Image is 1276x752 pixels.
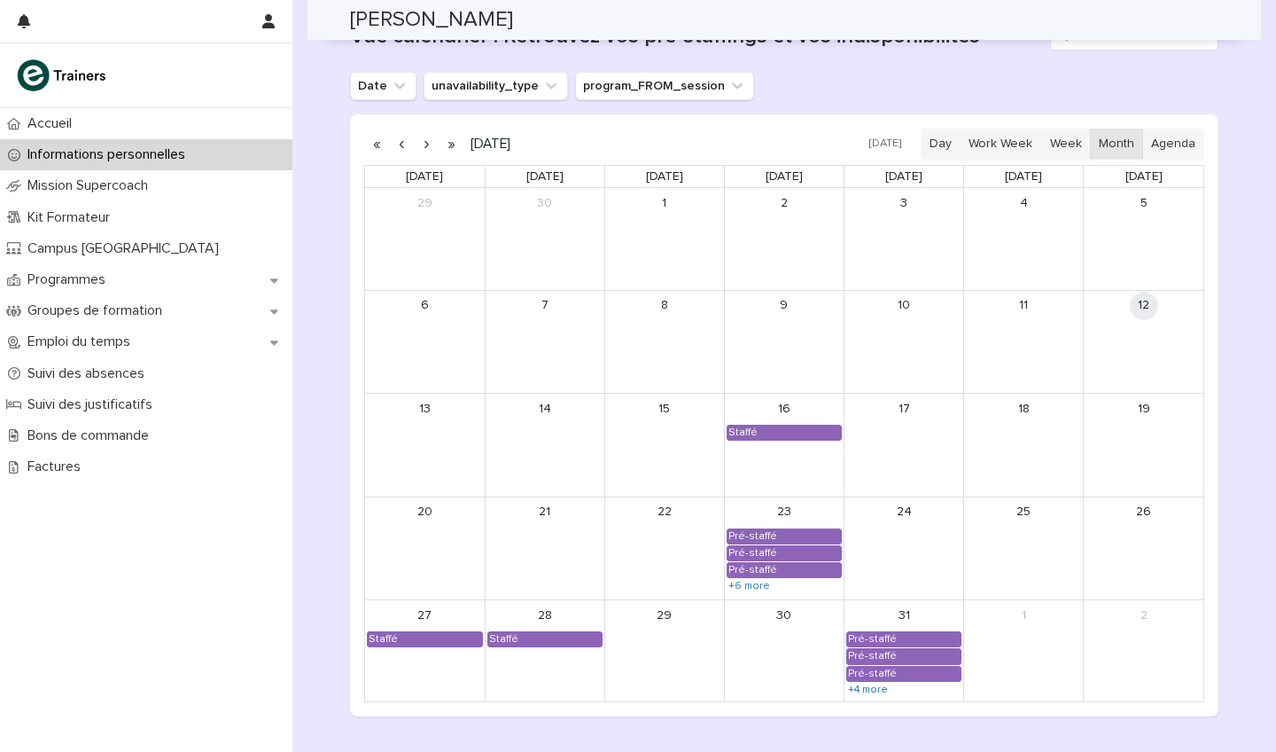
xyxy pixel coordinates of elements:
div: Pré-staffé [727,546,778,560]
td: October 16, 2025 [724,394,844,497]
button: Week [1040,129,1090,159]
td: October 28, 2025 [485,600,604,702]
div: Pré-staffé [727,529,778,544]
a: October 23, 2025 [770,498,798,527]
button: Work Week [960,129,1041,159]
td: October 10, 2025 [844,290,964,393]
a: October 28, 2025 [531,601,559,630]
td: October 13, 2025 [365,394,485,497]
a: Monday [402,166,447,188]
button: Day [921,129,961,159]
button: Previous month [389,130,414,159]
p: Kit Formateur [20,209,124,226]
a: October 15, 2025 [650,395,679,423]
a: Thursday [762,166,806,188]
div: Pré-staffé [847,632,898,646]
p: Informations personnelles [20,146,199,163]
td: October 24, 2025 [844,497,964,599]
a: October 30, 2025 [770,601,798,630]
div: Staffé [727,426,759,440]
a: Tuesday [523,166,567,188]
button: Month [1090,129,1143,159]
button: Agenda [1142,129,1204,159]
td: October 2, 2025 [724,188,844,290]
td: October 21, 2025 [485,497,604,599]
a: October 4, 2025 [1009,189,1038,217]
button: [DATE] [860,131,910,157]
td: October 23, 2025 [724,497,844,599]
p: Accueil [20,115,86,132]
h2: [DATE] [463,137,510,151]
div: Staffé [488,632,519,646]
td: October 27, 2025 [365,600,485,702]
a: October 19, 2025 [1130,395,1158,423]
a: Friday [882,166,926,188]
td: November 1, 2025 [964,600,1084,702]
td: October 26, 2025 [1084,497,1203,599]
a: Wednesday [642,166,687,188]
a: Show 4 more events [846,683,890,697]
a: October 22, 2025 [650,498,679,527]
td: September 29, 2025 [365,188,485,290]
button: Next year [439,130,463,159]
a: October 12, 2025 [1130,292,1158,320]
button: Next month [414,130,439,159]
td: October 8, 2025 [604,290,724,393]
td: October 1, 2025 [604,188,724,290]
p: Mission Supercoach [20,177,162,194]
a: November 1, 2025 [1009,601,1038,630]
td: October 5, 2025 [1084,188,1203,290]
td: October 29, 2025 [604,600,724,702]
a: October 31, 2025 [890,601,918,630]
a: October 9, 2025 [770,292,798,320]
a: October 25, 2025 [1009,498,1038,527]
button: Date [350,72,416,100]
td: October 17, 2025 [844,394,964,497]
div: Pré-staffé [727,563,778,577]
a: October 26, 2025 [1130,498,1158,527]
p: Factures [20,458,95,475]
a: October 17, 2025 [890,395,918,423]
a: October 18, 2025 [1009,395,1038,423]
p: Programmes [20,271,120,288]
td: October 30, 2025 [724,600,844,702]
a: October 10, 2025 [890,292,918,320]
td: October 19, 2025 [1084,394,1203,497]
div: Staffé [368,632,399,646]
td: October 11, 2025 [964,290,1084,393]
td: October 22, 2025 [604,497,724,599]
a: October 5, 2025 [1130,189,1158,217]
p: Suivi des absences [20,365,159,382]
a: October 21, 2025 [531,498,559,527]
td: October 31, 2025 [844,600,964,702]
a: October 6, 2025 [410,292,439,320]
a: October 16, 2025 [770,395,798,423]
a: October 14, 2025 [531,395,559,423]
td: October 18, 2025 [964,394,1084,497]
a: October 13, 2025 [410,395,439,423]
td: October 20, 2025 [365,497,485,599]
td: October 12, 2025 [1084,290,1203,393]
p: Suivi des justificatifs [20,396,167,413]
td: October 6, 2025 [365,290,485,393]
p: Emploi du temps [20,333,144,350]
p: Groupes de formation [20,302,176,319]
a: October 8, 2025 [650,292,679,320]
a: October 29, 2025 [650,601,679,630]
a: Sunday [1122,166,1166,188]
a: Show 6 more events [727,579,772,593]
a: October 1, 2025 [650,189,679,217]
td: October 7, 2025 [485,290,604,393]
td: October 14, 2025 [485,394,604,497]
img: K0CqGN7SDeD6s4JG8KQk [14,58,112,93]
td: September 30, 2025 [485,188,604,290]
a: November 2, 2025 [1130,601,1158,630]
a: October 27, 2025 [410,601,439,630]
td: October 4, 2025 [964,188,1084,290]
div: Pré-staffé [847,649,898,663]
a: October 7, 2025 [531,292,559,320]
p: Campus [GEOGRAPHIC_DATA] [20,240,233,257]
td: October 15, 2025 [604,394,724,497]
a: October 3, 2025 [890,189,918,217]
a: September 30, 2025 [531,189,559,217]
